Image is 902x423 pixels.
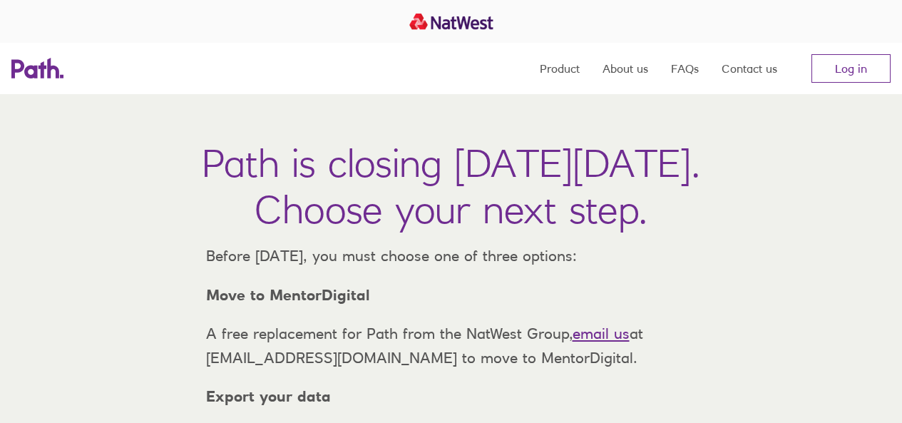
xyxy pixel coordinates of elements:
[195,244,708,268] p: Before [DATE], you must choose one of three options:
[540,43,580,94] a: Product
[202,140,700,233] h1: Path is closing [DATE][DATE]. Choose your next step.
[722,43,777,94] a: Contact us
[195,322,708,370] p: A free replacement for Path from the NatWest Group, at [EMAIL_ADDRESS][DOMAIN_NAME] to move to Me...
[573,325,630,342] a: email us
[671,43,699,94] a: FAQs
[206,387,331,405] strong: Export your data
[603,43,648,94] a: About us
[206,286,370,304] strong: Move to MentorDigital
[811,54,891,83] a: Log in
